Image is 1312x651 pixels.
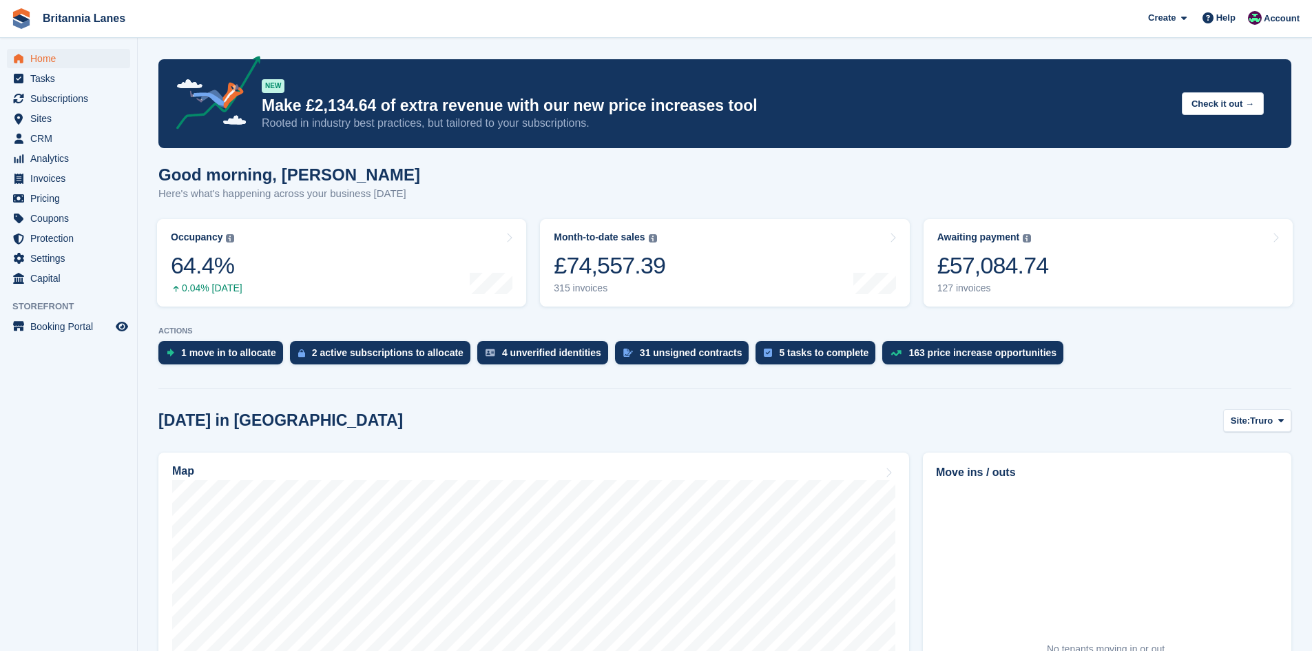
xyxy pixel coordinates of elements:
div: 163 price increase opportunities [908,347,1056,358]
span: Capital [30,269,113,288]
span: Sites [30,109,113,128]
img: contract_signature_icon-13c848040528278c33f63329250d36e43548de30e8caae1d1a13099fd9432cc5.svg [623,349,633,357]
a: menu [7,249,130,268]
div: 31 unsigned contracts [640,347,742,358]
div: 64.4% [171,251,242,280]
div: 4 unverified identities [502,347,601,358]
div: 127 invoices [937,282,1049,294]
a: Awaiting payment £57,084.74 127 invoices [924,219,1293,307]
span: CRM [30,129,113,148]
p: ACTIONS [158,327,1291,335]
h2: Move ins / outs [936,464,1278,481]
div: £57,084.74 [937,251,1049,280]
a: menu [7,49,130,68]
a: menu [7,229,130,248]
a: menu [7,317,130,336]
span: Subscriptions [30,89,113,108]
div: £74,557.39 [554,251,665,280]
div: Month-to-date sales [554,231,645,243]
img: icon-info-grey-7440780725fd019a000dd9b08b2336e03edf1995a4989e88bcd33f0948082b44.svg [1023,234,1031,242]
a: 1 move in to allocate [158,341,290,371]
button: Site: Truro [1223,409,1291,432]
img: icon-info-grey-7440780725fd019a000dd9b08b2336e03edf1995a4989e88bcd33f0948082b44.svg [649,234,657,242]
span: Protection [30,229,113,248]
div: Occupancy [171,231,222,243]
span: Booking Portal [30,317,113,336]
div: 2 active subscriptions to allocate [312,347,464,358]
a: menu [7,149,130,168]
a: 2 active subscriptions to allocate [290,341,477,371]
a: Month-to-date sales £74,557.39 315 invoices [540,219,909,307]
span: Invoices [30,169,113,188]
span: Help [1216,11,1236,25]
img: icon-info-grey-7440780725fd019a000dd9b08b2336e03edf1995a4989e88bcd33f0948082b44.svg [226,234,234,242]
img: task-75834270c22a3079a89374b754ae025e5fb1db73e45f91037f5363f120a921f8.svg [764,349,772,357]
img: Kirsty Miles [1248,11,1262,25]
img: active_subscription_to_allocate_icon-d502201f5373d7db506a760aba3b589e785aa758c864c3986d89f69b8ff3... [298,349,305,358]
div: NEW [262,79,284,93]
a: menu [7,129,130,148]
p: Rooted in industry best practices, but tailored to your subscriptions. [262,116,1171,131]
button: Check it out → [1182,92,1264,115]
span: Settings [30,249,113,268]
div: 0.04% [DATE] [171,282,242,294]
img: stora-icon-8386f47178a22dfd0bd8f6a31ec36ba5ce8667c1dd55bd0f319d3a0aa187defe.svg [11,8,32,29]
a: menu [7,109,130,128]
img: price_increase_opportunities-93ffe204e8149a01c8c9dc8f82e8f89637d9d84a8eef4429ea346261dce0b2c0.svg [891,350,902,356]
span: Storefront [12,300,137,313]
a: menu [7,169,130,188]
a: Occupancy 64.4% 0.04% [DATE] [157,219,526,307]
a: Britannia Lanes [37,7,131,30]
p: Make £2,134.64 of extra revenue with our new price increases tool [262,96,1171,116]
a: menu [7,89,130,108]
div: 5 tasks to complete [779,347,868,358]
span: Home [30,49,113,68]
a: menu [7,189,130,208]
span: Coupons [30,209,113,228]
span: Site: [1231,414,1250,428]
a: menu [7,269,130,288]
img: verify_identity-adf6edd0f0f0b5bbfe63781bf79b02c33cf7c696d77639b501bdc392416b5a36.svg [486,349,495,357]
span: Analytics [30,149,113,168]
img: price-adjustments-announcement-icon-8257ccfd72463d97f412b2fc003d46551f7dbcb40ab6d574587a9cd5c0d94... [165,56,261,134]
span: Account [1264,12,1300,25]
a: 163 price increase opportunities [882,341,1070,371]
a: 4 unverified identities [477,341,615,371]
h1: Good morning, [PERSON_NAME] [158,165,420,184]
div: 315 invoices [554,282,665,294]
div: Awaiting payment [937,231,1020,243]
a: Preview store [114,318,130,335]
span: Pricing [30,189,113,208]
a: menu [7,209,130,228]
span: Truro [1250,414,1273,428]
p: Here's what's happening across your business [DATE] [158,186,420,202]
img: move_ins_to_allocate_icon-fdf77a2bb77ea45bf5b3d319d69a93e2d87916cf1d5bf7949dd705db3b84f3ca.svg [167,349,174,357]
span: Tasks [30,69,113,88]
div: 1 move in to allocate [181,347,276,358]
h2: [DATE] in [GEOGRAPHIC_DATA] [158,411,403,430]
a: 31 unsigned contracts [615,341,756,371]
span: Create [1148,11,1176,25]
h2: Map [172,465,194,477]
a: 5 tasks to complete [756,341,882,371]
a: menu [7,69,130,88]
